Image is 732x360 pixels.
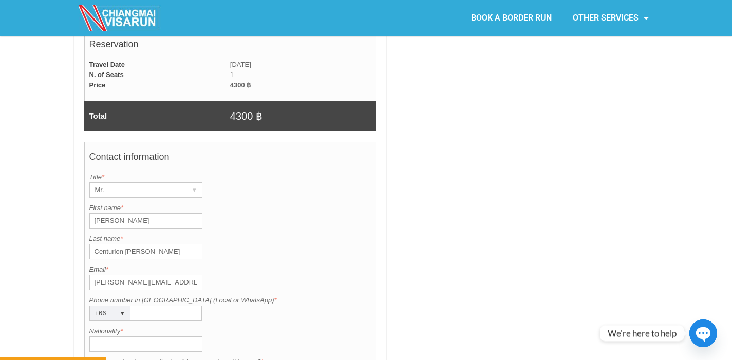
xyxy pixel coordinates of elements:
[89,34,371,60] h4: Reservation
[84,60,230,70] td: Travel Date
[90,183,182,197] div: Mr.
[89,326,371,336] label: Nationality
[89,264,371,275] label: Email
[116,306,130,320] div: ▾
[230,60,376,70] td: [DATE]
[366,6,659,30] nav: Menu
[230,80,376,90] td: 4300 ฿
[89,203,371,213] label: First name
[84,70,230,80] td: N. of Seats
[84,101,230,131] td: Total
[562,6,659,30] a: OTHER SERVICES
[90,306,110,320] div: +66
[84,80,230,90] td: Price
[89,172,371,182] label: Title
[230,101,376,131] td: 4300 ฿
[187,183,202,197] div: ▾
[89,295,371,306] label: Phone number in [GEOGRAPHIC_DATA] (Local or WhatsApp)
[461,6,562,30] a: BOOK A BORDER RUN
[230,70,376,80] td: 1
[89,146,371,172] h4: Contact information
[89,234,371,244] label: Last name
